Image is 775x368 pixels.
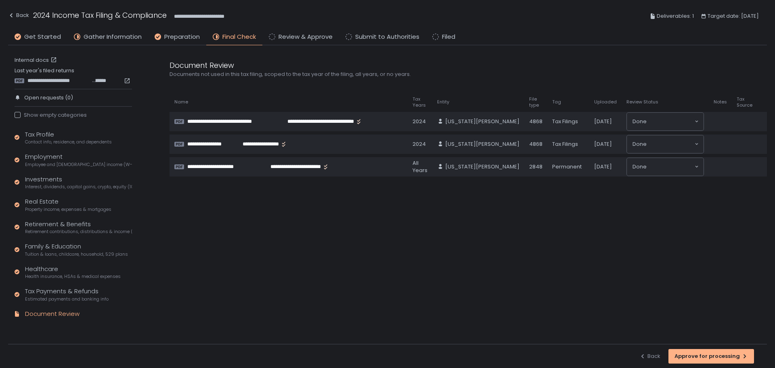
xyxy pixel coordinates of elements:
[25,184,132,190] span: Interest, dividends, capital gains, crypto, equity (1099s, K-1s)
[222,32,256,42] span: Final Check
[24,94,73,101] span: Open requests (0)
[639,353,660,360] div: Back
[84,32,142,42] span: Gather Information
[25,265,121,280] div: Healthcare
[164,32,200,42] span: Preparation
[8,10,29,23] button: Back
[15,57,59,64] a: Internal docs
[174,99,188,105] span: Name
[626,99,658,105] span: Review Status
[25,197,111,212] div: Real Estate
[25,130,112,145] div: Tax Profile
[627,135,704,153] div: Search for option
[633,140,647,148] span: Done
[442,32,455,42] span: Filed
[413,96,427,108] span: Tax Years
[445,163,519,170] span: [US_STATE][PERSON_NAME]
[8,11,29,20] div: Back
[15,67,132,84] div: Last year's filed returns
[633,163,647,171] span: Done
[737,96,752,108] span: Tax Source
[445,118,519,125] span: [US_STATE][PERSON_NAME]
[594,163,612,170] span: [DATE]
[25,152,132,168] div: Employment
[594,99,617,105] span: Uploaded
[552,99,561,105] span: Tag
[24,32,61,42] span: Get Started
[594,118,612,125] span: [DATE]
[647,118,694,126] input: Search for option
[594,141,612,148] span: [DATE]
[627,113,704,130] div: Search for option
[647,140,694,148] input: Search for option
[627,158,704,176] div: Search for option
[445,141,519,148] span: [US_STATE][PERSON_NAME]
[668,349,754,364] button: Approve for processing
[25,251,128,257] span: Tuition & loans, childcare, household, 529 plans
[25,309,80,319] div: Document Review
[279,32,333,42] span: Review & Approve
[25,242,128,257] div: Family & Education
[25,175,132,190] div: Investments
[355,32,419,42] span: Submit to Authorities
[437,99,449,105] span: Entity
[657,11,694,21] span: Deliverables: 1
[25,296,109,302] span: Estimated payments and banking info
[25,287,109,302] div: Tax Payments & Refunds
[639,349,660,364] button: Back
[33,10,167,21] h1: 2024 Income Tax Filing & Compliance
[25,139,112,145] span: Contact info, residence, and dependents
[647,163,694,171] input: Search for option
[170,71,557,78] div: Documents not used in this tax filing, scoped to the tax year of the filing, all years, or no years.
[25,220,132,235] div: Retirement & Benefits
[25,206,111,212] span: Property income, expenses & mortgages
[25,229,132,235] span: Retirement contributions, distributions & income (1099-R, 5498)
[708,11,759,21] span: Target date: [DATE]
[25,273,121,280] span: Health insurance, HSAs & medical expenses
[170,60,557,71] div: Document Review
[25,162,132,168] span: Employee and [DEMOGRAPHIC_DATA] income (W-2s)
[633,118,647,126] span: Done
[674,353,748,360] div: Approve for processing
[529,96,542,108] span: File type
[714,99,727,105] span: Notes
